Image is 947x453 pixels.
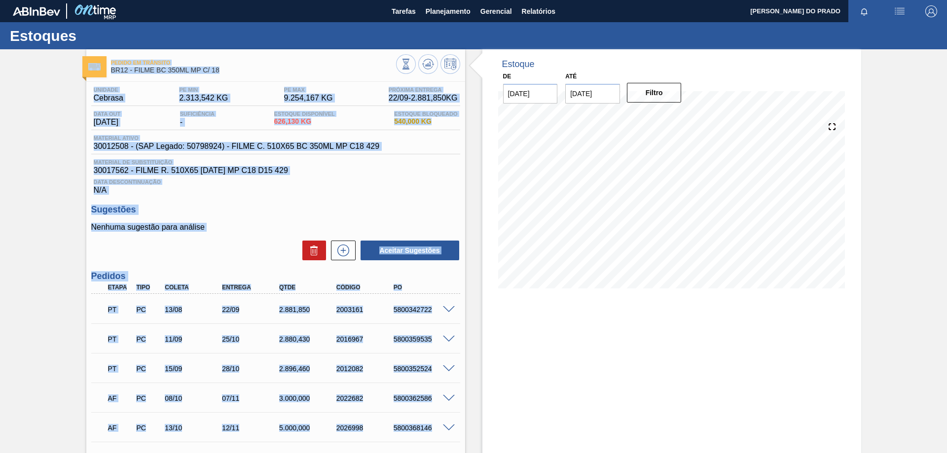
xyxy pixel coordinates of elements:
div: 08/10/2025 [162,394,226,402]
p: AF [108,424,133,432]
div: 2026998 [334,424,398,432]
div: 5800352524 [391,365,455,373]
div: 2.896,460 [277,365,341,373]
input: dd/mm/yyyy [565,84,620,104]
div: Entrega [219,284,284,291]
div: 5.000,000 [277,424,341,432]
div: 07/11/2025 [219,394,284,402]
span: Unidade [94,87,123,93]
div: Pedido em Trânsito [106,328,135,350]
div: 2022682 [334,394,398,402]
span: Gerencial [480,5,512,17]
span: Suficiência [180,111,215,117]
div: Pedido de Compra [134,365,163,373]
div: Tipo [134,284,163,291]
p: PT [108,335,133,343]
div: 13/10/2025 [162,424,226,432]
img: userActions [894,5,906,17]
p: PT [108,306,133,314]
div: 2003161 [334,306,398,314]
span: 30012508 - (SAP Legado: 50798924) - FILME C. 510X65 BC 350ML MP C18 429 [94,142,380,151]
button: Atualizar Gráfico [418,54,438,74]
span: Estoque Bloqueado [394,111,457,117]
img: Logout [925,5,937,17]
button: Notificações [848,4,880,18]
h1: Estoques [10,30,185,41]
div: Estoque [502,59,535,70]
div: 22/09/2025 [219,306,284,314]
div: 2012082 [334,365,398,373]
input: dd/mm/yyyy [503,84,558,104]
div: - [178,111,217,127]
div: 5800359535 [391,335,455,343]
div: Coleta [162,284,226,291]
span: 30017562 - FILME R. 510X65 [DATE] MP C18 D15 429 [94,166,458,175]
div: 2.881,850 [277,306,341,314]
span: Tarefas [392,5,416,17]
div: Nova sugestão [326,241,356,260]
div: 3.000,000 [277,394,341,402]
div: Pedido em Trânsito [106,299,135,320]
label: De [503,73,511,80]
span: 2.313,542 KG [179,94,228,103]
span: PE MIN [179,87,228,93]
img: Ícone [88,63,101,70]
span: 22/09 - 2.881,850 KG [389,94,458,103]
div: 12/11/2025 [219,424,284,432]
div: Pedido de Compra [134,394,163,402]
p: PT [108,365,133,373]
div: Qtde [277,284,341,291]
img: TNhmsLtSVTkK8tSr43FrP2fwEKptu5GPRR3wAAAABJRU5ErkJggg== [13,7,60,16]
div: Aceitar Sugestões [356,240,460,261]
div: 28/10/2025 [219,365,284,373]
span: [DATE] [94,118,121,127]
span: Planejamento [426,5,471,17]
h3: Sugestões [91,205,460,215]
div: Aguardando Faturamento [106,387,135,409]
span: 540,000 KG [394,118,457,125]
div: Código [334,284,398,291]
p: Nenhuma sugestão para análise [91,223,460,232]
div: 11/09/2025 [162,335,226,343]
div: 2016967 [334,335,398,343]
span: Estoque Disponível [274,111,335,117]
div: Etapa [106,284,135,291]
div: 5800362586 [391,394,455,402]
h3: Pedidos [91,271,460,281]
div: 5800368146 [391,424,455,432]
span: Data Descontinuação [94,179,458,185]
span: BR12 - FILME BC 350ML MP C/ 18 [111,67,396,74]
span: Material ativo [94,135,380,141]
button: Programar Estoque [440,54,460,74]
span: 626,130 KG [274,118,335,125]
div: Pedido de Compra [134,306,163,314]
div: PO [391,284,455,291]
button: Visão Geral dos Estoques [396,54,416,74]
span: Pedido em Trânsito [111,60,396,66]
label: Até [565,73,577,80]
div: 5800342722 [391,306,455,314]
span: Próxima Entrega [389,87,458,93]
div: Pedido em Trânsito [106,358,135,380]
div: Pedido de Compra [134,424,163,432]
div: 13/08/2025 [162,306,226,314]
span: Relatórios [522,5,555,17]
span: PE MAX [284,87,333,93]
div: Aguardando Faturamento [106,417,135,439]
span: Material de Substituição [94,159,458,165]
span: Data out [94,111,121,117]
div: N/A [91,175,460,195]
button: Filtro [627,83,682,103]
div: Pedido de Compra [134,335,163,343]
div: 15/09/2025 [162,365,226,373]
div: 2.880,430 [277,335,341,343]
div: Excluir Sugestões [297,241,326,260]
span: 9.254,167 KG [284,94,333,103]
p: AF [108,394,133,402]
span: Cebrasa [94,94,123,103]
button: Aceitar Sugestões [361,241,459,260]
div: 25/10/2025 [219,335,284,343]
